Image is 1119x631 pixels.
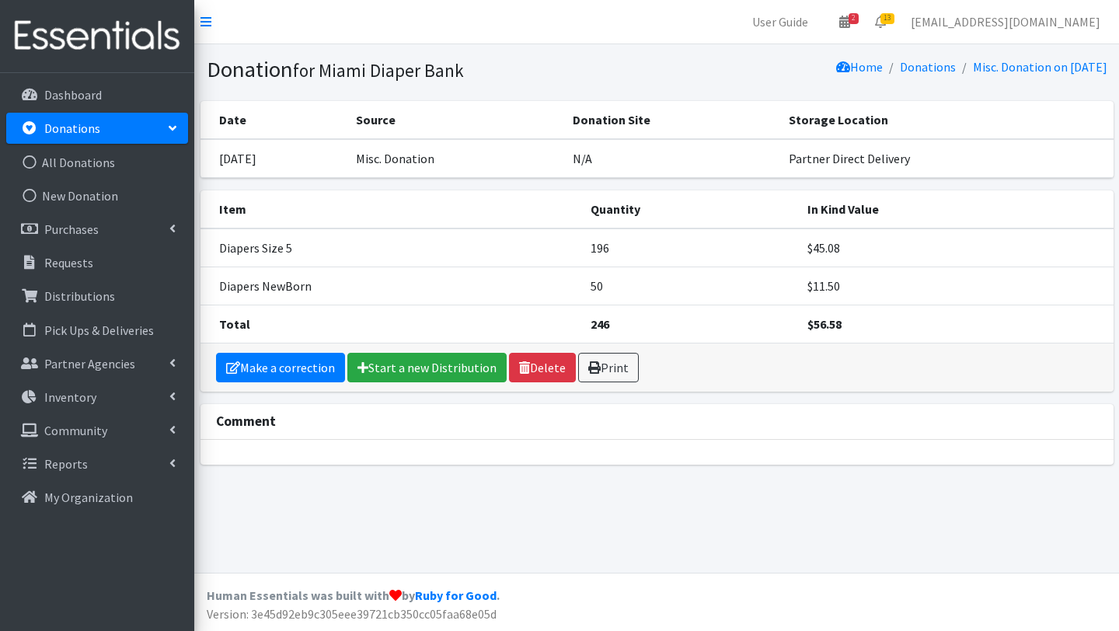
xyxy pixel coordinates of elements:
a: Donations [6,113,188,144]
td: Diapers Size 5 [200,228,582,267]
a: My Organization [6,482,188,513]
td: $45.08 [798,228,1113,267]
a: Home [836,59,883,75]
a: Purchases [6,214,188,245]
td: 196 [581,228,798,267]
p: Purchases [44,221,99,237]
th: Donation Site [563,101,779,139]
span: 13 [880,13,894,24]
a: 2 [827,6,863,37]
a: All Donations [6,147,188,178]
a: 13 [863,6,898,37]
th: Item [200,190,582,228]
th: Storage Location [779,101,1114,139]
a: Print [578,353,639,382]
p: Pick Ups & Deliveries [44,322,154,338]
strong: Comment [216,413,276,430]
a: Pick Ups & Deliveries [6,315,188,346]
a: Make a correction [216,353,345,382]
strong: 246 [591,316,609,332]
td: Diapers NewBorn [200,267,582,305]
td: [DATE] [200,139,347,178]
p: Reports [44,456,88,472]
p: Requests [44,255,93,270]
a: Ruby for Good [415,587,497,603]
p: Distributions [44,288,115,304]
p: My Organization [44,490,133,505]
p: Inventory [44,389,96,405]
a: User Guide [740,6,821,37]
a: Misc. Donation on [DATE] [973,59,1107,75]
p: Donations [44,120,100,136]
a: Inventory [6,382,188,413]
a: Delete [509,353,576,382]
h1: Donation [207,56,651,83]
th: In Kind Value [798,190,1113,228]
td: Partner Direct Delivery [779,139,1114,178]
a: Distributions [6,281,188,312]
td: 50 [581,267,798,305]
p: Dashboard [44,87,102,103]
a: Partner Agencies [6,348,188,379]
img: HumanEssentials [6,10,188,62]
a: Dashboard [6,79,188,110]
small: for Miami Diaper Bank [293,59,464,82]
strong: Human Essentials was built with by . [207,587,500,603]
a: Requests [6,247,188,278]
span: Version: 3e45d92eb9c305eee39721cb350cc05faa68e05d [207,606,497,622]
td: N/A [563,139,779,178]
p: Community [44,423,107,438]
td: $11.50 [798,267,1113,305]
a: Donations [900,59,956,75]
td: Misc. Donation [347,139,564,178]
span: 2 [849,13,859,24]
a: Reports [6,448,188,479]
th: Date [200,101,347,139]
strong: Total [219,316,250,332]
p: Partner Agencies [44,356,135,371]
a: New Donation [6,180,188,211]
th: Quantity [581,190,798,228]
a: Start a new Distribution [347,353,507,382]
th: Source [347,101,564,139]
a: [EMAIL_ADDRESS][DOMAIN_NAME] [898,6,1113,37]
a: Community [6,415,188,446]
strong: $56.58 [807,316,842,332]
